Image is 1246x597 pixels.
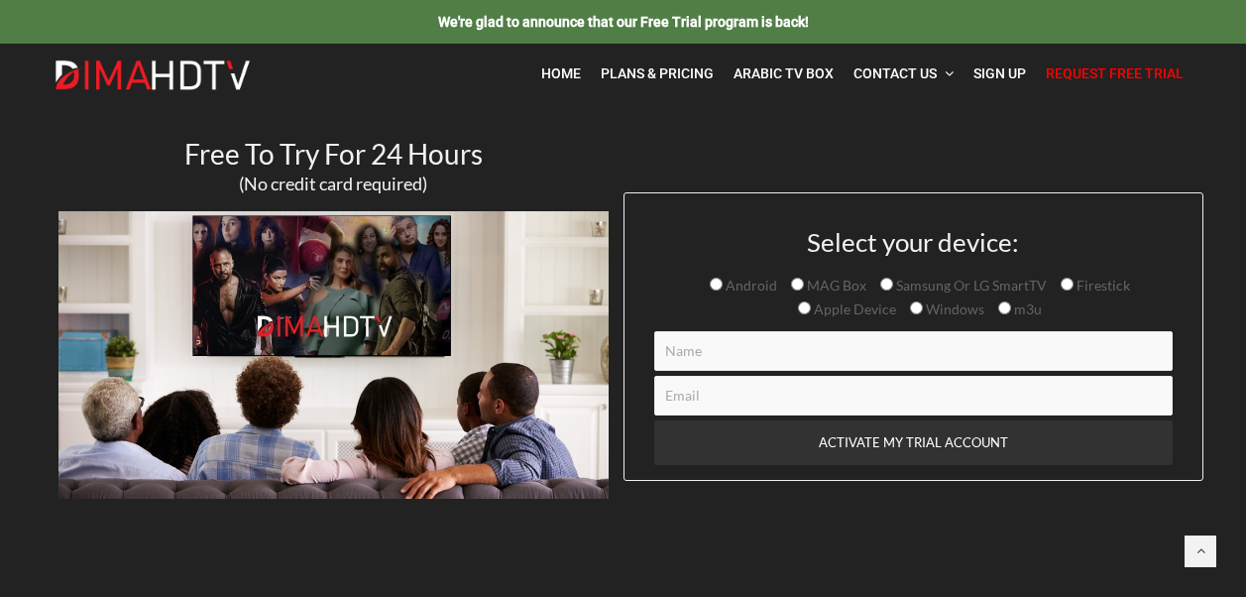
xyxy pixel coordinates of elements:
input: Windows [910,301,923,314]
input: Name [654,331,1173,371]
a: Request Free Trial [1036,54,1193,94]
span: Android [723,277,777,294]
span: Arabic TV Box [734,65,834,81]
input: Email [654,376,1173,416]
span: Select your device: [807,226,1019,258]
span: MAG Box [804,277,866,294]
span: Apple Device [811,300,896,317]
a: Home [531,54,591,94]
span: Home [541,65,581,81]
span: m3u [1011,300,1042,317]
span: (No credit card required) [239,173,427,194]
span: Request Free Trial [1046,65,1184,81]
input: Android [710,278,723,291]
form: Contact form [639,228,1188,480]
a: Arabic TV Box [724,54,844,94]
input: Samsung Or LG SmartTV [880,278,893,291]
span: Windows [923,300,984,317]
input: Firestick [1061,278,1074,291]
a: Contact Us [844,54,963,94]
span: Free To Try For 24 Hours [184,137,483,171]
span: Samsung Or LG SmartTV [893,277,1047,294]
span: Contact Us [853,65,937,81]
span: We're glad to announce that our Free Trial program is back! [438,14,809,30]
a: Sign Up [963,54,1036,94]
a: Plans & Pricing [591,54,724,94]
span: Plans & Pricing [601,65,714,81]
input: ACTIVATE MY TRIAL ACCOUNT [654,420,1173,465]
span: Firestick [1074,277,1130,294]
input: MAG Box [791,278,804,291]
span: Sign Up [973,65,1026,81]
img: Dima HDTV [54,60,252,91]
a: We're glad to announce that our Free Trial program is back! [438,13,809,30]
input: m3u [998,301,1011,314]
input: Apple Device [798,301,811,314]
a: Back to top [1185,536,1216,567]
